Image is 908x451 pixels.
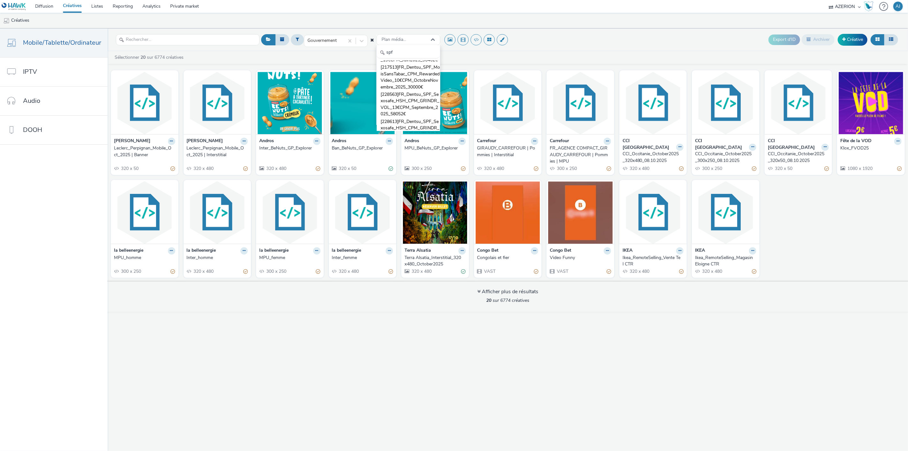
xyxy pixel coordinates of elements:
[695,138,747,151] strong: CCI [GEOGRAPHIC_DATA]
[338,268,359,274] span: 320 x 480
[3,18,10,24] img: mobile
[332,145,393,151] a: Ban_BeNuts_GP_Explorer
[389,165,393,172] div: Valide
[116,34,260,45] input: Rechercher...
[259,145,321,151] a: Inter_BeNuts_GP_Explorer
[332,255,393,261] a: Inter_femme
[23,125,42,134] span: DOOH
[316,165,321,172] div: Partiellement valide
[629,268,650,274] span: 320 x 480
[701,165,722,172] span: 300 x 250
[23,96,40,105] span: Audio
[476,72,540,134] img: GIRAUDY_CARREFOUR | Pommies | Interstitial visual
[695,255,756,268] a: Ikea_RemoteSelling_Magasin Eloigne CTR
[114,255,175,261] a: MPU_homme
[550,145,611,164] a: FR_AGENCE COMPACT_GIRAUDY_CARREFOUR | Pommies | MPU
[550,138,569,145] strong: Carrefour
[477,138,496,145] strong: Carrefour
[623,151,681,164] div: CCI_Occitanie_October2025_320x480_08.10.2025
[258,72,322,134] img: Inter_BeNuts_GP_Explorer visual
[621,181,685,244] img: Ikea_RemoteSelling_Vente Tel CTR visual
[120,268,141,274] span: 300 x 250
[243,165,248,172] div: Partiellement valide
[693,72,758,134] img: CCI_Occitanie_October2025_300x250_08.10.2025 visual
[695,247,705,255] strong: IKEA
[112,181,177,244] img: MPU_homme visual
[486,297,529,303] span: sur 6774 créatives
[607,165,611,172] div: Partiellement valide
[114,247,143,255] strong: la belleenergie
[477,247,499,255] strong: Congo Bet
[623,255,684,268] a: Ikea_RemoteSelling_Vente Tel CTR
[381,91,440,118] span: [228563]FR_Dentsu_SPF_Sexosafe_HSH_CPM_GRINDR_VOL_13€CPM_Septembre_2025_58052€
[330,72,395,134] img: Ban_BeNuts_GP_Explorer visual
[477,288,538,295] div: Afficher plus de résultats
[405,247,431,255] strong: Terra Alsatia
[405,255,466,268] a: Terra Alsatia_Interstitial_320x480_October2025
[864,1,874,11] img: Hawk Academy
[377,47,440,58] input: Rechercher...
[405,255,463,268] div: Terra Alsatia_Interstitial_320x480_October2025
[403,181,467,244] img: Terra Alsatia_Interstitial_320x480_October2025 visual
[477,255,536,261] div: Congolais et fier
[556,165,577,172] span: 300 x 250
[266,165,286,172] span: 320 x 480
[548,72,613,134] img: FR_AGENCE COMPACT_GIRAUDY_CARREFOUR | Pommies | MPU visual
[623,138,675,151] strong: CCI [GEOGRAPHIC_DATA]
[802,34,835,45] button: Archiver
[259,138,274,145] strong: Andros
[752,165,756,172] div: Partiellement valide
[185,72,250,134] img: Leclerc_Perpignan_Mobile_Oct_2025 | Interstitial visual
[534,165,538,172] div: Partiellement valide
[185,181,250,244] img: Inter_homme visual
[556,268,568,274] span: VAST
[405,145,466,151] a: MPU_BeNuts_GP_Explorer
[381,64,440,90] span: [217513]FR_Dentsu_SPF_MoisSansTabac_CPM_RewardedVideo_10€CPM_OctobreNovembre_2025_30000€
[884,34,898,45] button: Liste
[389,268,393,275] div: Partiellement valide
[171,268,175,275] div: Partiellement valide
[114,145,175,158] a: Leclerc_Perpignan_Mobile_Oct_2025 | Banner
[896,2,901,11] div: AJ
[623,247,632,255] strong: IKEA
[187,255,248,261] a: Inter_homme
[871,34,884,45] button: Grille
[187,145,246,158] div: Leclerc_Perpignan_Mobile_Oct_2025 | Interstitial
[897,165,902,172] div: Partiellement valide
[477,255,539,261] a: Congolais et fier
[259,255,321,261] a: MPU_femme
[187,145,248,158] a: Leclerc_Perpignan_Mobile_Oct_2025 | Interstitial
[23,38,101,47] span: Mobile/Tablette/Ordinateur
[411,268,432,274] span: 320 x 480
[338,165,357,172] span: 320 x 50
[864,1,876,11] a: Hawk Academy
[847,165,873,172] span: 1080 x 1920
[114,145,173,158] div: Leclerc_Perpignan_Mobile_Oct_2025 | Banner
[550,255,611,261] a: Video Funny
[477,145,536,158] div: GIRAUDY_CARREFOUR | Pommies | Interstitial
[701,268,722,274] span: 320 x 480
[2,3,26,11] img: undefined Logo
[259,255,318,261] div: MPU_femme
[187,138,223,145] strong: [PERSON_NAME]
[623,255,681,268] div: Ikea_RemoteSelling_Vente Tel CTR
[114,255,173,261] div: MPU_homme
[330,181,395,244] img: Inter_femme visual
[838,34,867,45] a: Créative
[766,72,831,134] img: CCI_Occitanie_October2025_320x50_08.10.2025 visual
[840,145,899,151] div: Klox_FVOD25
[548,181,613,244] img: Video Funny visual
[695,151,754,164] div: CCI_Occitanie_October2025_300x250_08.10.2025
[332,145,391,151] div: Ban_BeNuts_GP_Explorer
[534,268,538,275] div: Partiellement valide
[774,165,792,172] span: 320 x 50
[193,165,214,172] span: 320 x 480
[695,255,754,268] div: Ikea_RemoteSelling_Magasin Eloigne CTR
[243,268,248,275] div: Partiellement valide
[607,268,611,275] div: Partiellement valide
[550,145,609,164] div: FR_AGENCE COMPACT_GIRAUDY_CARREFOUR | Pommies | MPU
[120,165,139,172] span: 320 x 50
[332,138,347,145] strong: Andros
[461,165,466,172] div: Partiellement valide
